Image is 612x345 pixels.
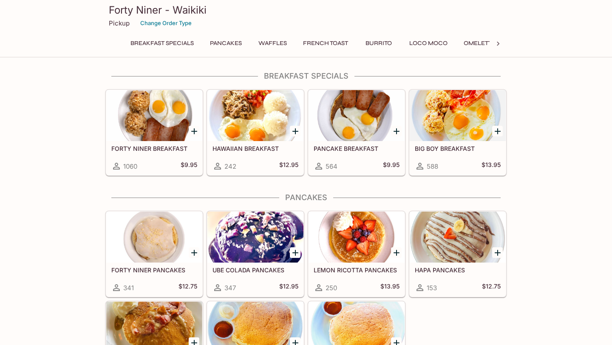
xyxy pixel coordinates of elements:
button: Add HAWAIIAN BREAKFAST [290,126,300,136]
span: 341 [123,284,134,292]
p: Pickup [109,19,130,27]
h5: LEMON RICOTTA PANCAKES [314,266,399,274]
div: PANCAKE BREAKFAST [309,90,405,141]
h5: BIG BOY BREAKFAST [415,145,501,152]
h5: $12.95 [279,161,298,171]
a: HAPA PANCAKES153$12.75 [409,211,506,297]
span: 1060 [123,162,137,170]
h4: Breakfast Specials [105,71,507,81]
h4: Pancakes [105,193,507,202]
a: FORTY NINER PANCAKES341$12.75 [106,211,203,297]
button: Add PANCAKE BREAKFAST [391,126,402,136]
span: 564 [326,162,337,170]
h5: $12.75 [482,283,501,293]
a: FORTY NINER BREAKFAST1060$9.95 [106,90,203,175]
button: Change Order Type [136,17,195,30]
div: UBE COLADA PANCAKES [207,212,303,263]
div: FORTY NINER PANCAKES [106,212,202,263]
h5: $13.95 [380,283,399,293]
h5: FORTY NINER PANCAKES [111,266,197,274]
a: UBE COLADA PANCAKES347$12.95 [207,211,304,297]
h5: UBE COLADA PANCAKES [212,266,298,274]
h5: HAWAIIAN BREAKFAST [212,145,298,152]
h5: $12.95 [279,283,298,293]
h5: $12.75 [178,283,197,293]
span: 347 [224,284,236,292]
div: LEMON RICOTTA PANCAKES [309,212,405,263]
button: Add UBE COLADA PANCAKES [290,247,300,258]
span: 588 [427,162,438,170]
button: Add FORTY NINER PANCAKES [189,247,199,258]
button: Loco Moco [405,37,452,49]
span: 242 [224,162,236,170]
button: Add LEMON RICOTTA PANCAKES [391,247,402,258]
a: PANCAKE BREAKFAST564$9.95 [308,90,405,175]
button: Pancakes [205,37,246,49]
button: French Toast [298,37,353,49]
h5: $9.95 [383,161,399,171]
div: HAWAIIAN BREAKFAST [207,90,303,141]
span: 250 [326,284,337,292]
button: Add BIG BOY BREAKFAST [492,126,503,136]
h5: PANCAKE BREAKFAST [314,145,399,152]
button: Waffles [253,37,292,49]
button: Omelettes [459,37,504,49]
h3: Forty Niner - Waikiki [109,3,503,17]
span: 153 [427,284,437,292]
button: Add HAPA PANCAKES [492,247,503,258]
h5: $9.95 [181,161,197,171]
button: Burrito [360,37,398,49]
a: LEMON RICOTTA PANCAKES250$13.95 [308,211,405,297]
a: HAWAIIAN BREAKFAST242$12.95 [207,90,304,175]
div: HAPA PANCAKES [410,212,506,263]
div: FORTY NINER BREAKFAST [106,90,202,141]
a: BIG BOY BREAKFAST588$13.95 [409,90,506,175]
h5: HAPA PANCAKES [415,266,501,274]
h5: $13.95 [482,161,501,171]
button: Breakfast Specials [126,37,198,49]
div: BIG BOY BREAKFAST [410,90,506,141]
button: Add FORTY NINER BREAKFAST [189,126,199,136]
h5: FORTY NINER BREAKFAST [111,145,197,152]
